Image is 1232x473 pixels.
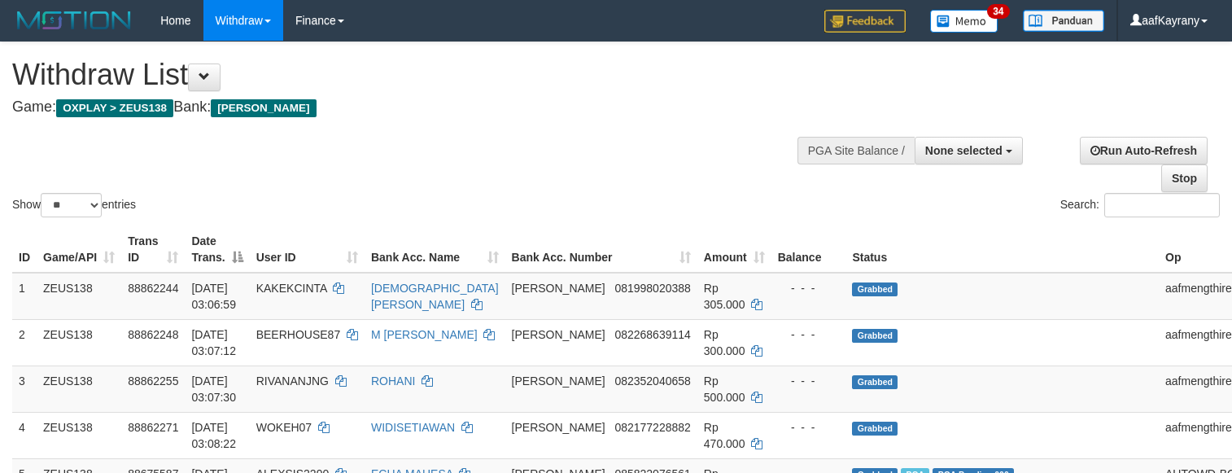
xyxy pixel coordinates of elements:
span: Grabbed [852,422,898,436]
th: Amount: activate to sort column ascending [697,226,771,273]
th: Game/API: activate to sort column ascending [37,226,121,273]
span: [PERSON_NAME] [512,282,605,295]
img: panduan.png [1023,10,1104,32]
th: ID [12,226,37,273]
td: ZEUS138 [37,319,121,366]
select: Showentries [41,193,102,217]
span: WOKEH07 [256,421,312,434]
a: Run Auto-Refresh [1080,137,1208,164]
span: [DATE] 03:07:30 [191,374,236,404]
td: ZEUS138 [37,273,121,320]
td: 4 [12,412,37,458]
span: Rp 300.000 [704,328,745,357]
h4: Game: Bank: [12,99,805,116]
div: PGA Site Balance / [797,137,915,164]
span: 88862271 [128,421,178,434]
span: Copy 081998020388 to clipboard [614,282,690,295]
td: 3 [12,366,37,412]
span: 88862244 [128,282,178,295]
span: [DATE] 03:07:12 [191,328,236,357]
span: [PERSON_NAME] [211,99,316,117]
button: None selected [915,137,1023,164]
span: Copy 082177228882 to clipboard [614,421,690,434]
span: KAKEKCINTA [256,282,327,295]
th: Status [845,226,1159,273]
td: 1 [12,273,37,320]
th: Bank Acc. Name: activate to sort column ascending [365,226,505,273]
img: Button%20Memo.svg [930,10,998,33]
span: Rp 500.000 [704,374,745,404]
td: ZEUS138 [37,412,121,458]
div: - - - [778,373,840,389]
span: [PERSON_NAME] [512,374,605,388]
span: Grabbed [852,375,898,389]
span: 88862248 [128,328,178,341]
input: Search: [1104,193,1220,217]
span: Copy 082268639114 to clipboard [614,328,690,341]
img: Feedback.jpg [824,10,906,33]
span: 88862255 [128,374,178,388]
th: Trans ID: activate to sort column ascending [121,226,185,273]
td: 2 [12,319,37,366]
label: Show entries [12,193,136,217]
img: MOTION_logo.png [12,8,136,33]
th: Balance [771,226,846,273]
span: Grabbed [852,282,898,296]
th: Date Trans.: activate to sort column descending [185,226,249,273]
a: WIDISETIAWAN [371,421,455,434]
span: 34 [987,4,1009,19]
span: OXPLAY > ZEUS138 [56,99,173,117]
a: M [PERSON_NAME] [371,328,478,341]
span: RIVANANJNG [256,374,329,388]
span: BEERHOUSE87 [256,328,340,341]
div: - - - [778,280,840,296]
span: Rp 305.000 [704,282,745,311]
span: None selected [925,144,1003,157]
span: Copy 082352040658 to clipboard [614,374,690,388]
a: [DEMOGRAPHIC_DATA][PERSON_NAME] [371,282,499,311]
div: - - - [778,419,840,436]
span: [PERSON_NAME] [512,421,605,434]
span: [PERSON_NAME] [512,328,605,341]
span: Rp 470.000 [704,421,745,450]
h1: Withdraw List [12,59,805,91]
td: ZEUS138 [37,366,121,412]
th: Bank Acc. Number: activate to sort column ascending [505,226,697,273]
span: Grabbed [852,329,898,343]
a: ROHANI [371,374,415,388]
span: [DATE] 03:06:59 [191,282,236,311]
th: User ID: activate to sort column ascending [250,226,365,273]
a: Stop [1161,164,1208,192]
span: [DATE] 03:08:22 [191,421,236,450]
label: Search: [1060,193,1220,217]
div: - - - [778,326,840,343]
